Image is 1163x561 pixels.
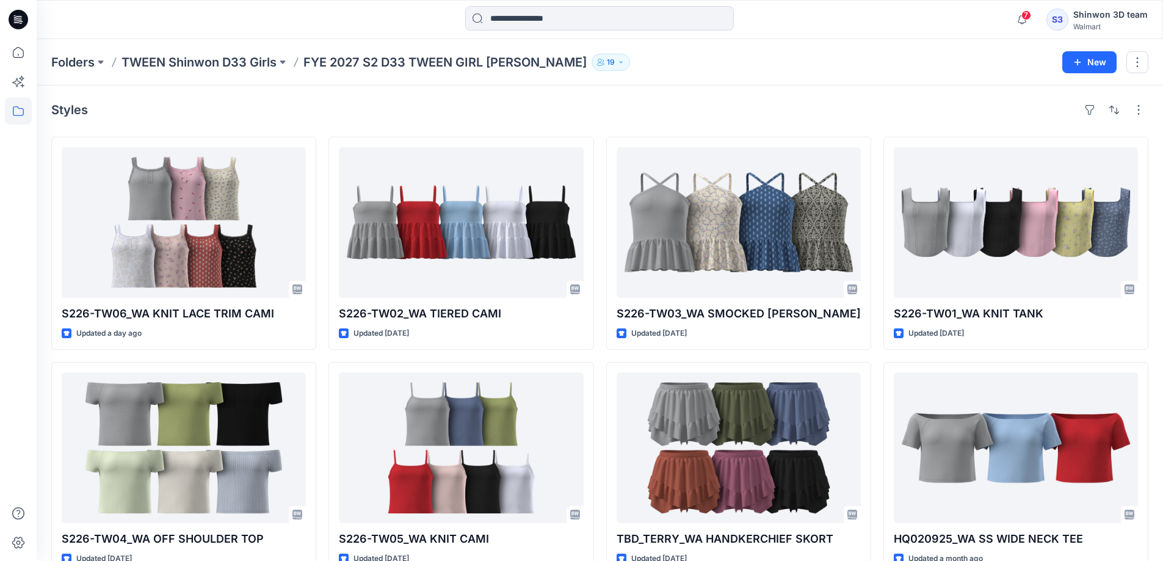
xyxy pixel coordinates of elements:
[617,147,861,298] a: S226-TW03_WA SMOCKED HALTER CAMI
[1073,7,1148,22] div: Shinwon 3D team
[631,327,687,340] p: Updated [DATE]
[894,305,1138,322] p: S226-TW01_WA KNIT TANK
[339,147,583,298] a: S226-TW02_WA TIERED CAMI
[617,530,861,548] p: TBD_TERRY_WA HANDKERCHIEF SKORT
[592,54,630,71] button: 19
[339,530,583,548] p: S226-TW05_WA KNIT CAMI
[617,372,861,523] a: TBD_TERRY_WA HANDKERCHIEF SKORT
[908,327,964,340] p: Updated [DATE]
[353,327,409,340] p: Updated [DATE]
[1021,10,1031,20] span: 7
[76,327,142,340] p: Updated a day ago
[339,372,583,523] a: S226-TW05_WA KNIT CAMI
[1073,22,1148,31] div: Walmart
[607,56,615,69] p: 19
[894,147,1138,298] a: S226-TW01_WA KNIT TANK
[339,305,583,322] p: S226-TW02_WA TIERED CAMI
[894,372,1138,523] a: HQ020925_WA SS WIDE NECK TEE
[894,530,1138,548] p: HQ020925_WA SS WIDE NECK TEE
[303,54,587,71] p: FYE 2027 S2 D33 TWEEN GIRL [PERSON_NAME]
[62,530,306,548] p: S226-TW04_WA OFF SHOULDER TOP
[51,103,88,117] h4: Styles
[62,372,306,523] a: S226-TW04_WA OFF SHOULDER TOP
[62,147,306,298] a: S226-TW06_WA KNIT LACE TRIM CAMI
[1046,9,1068,31] div: S3
[617,305,861,322] p: S226-TW03_WA SMOCKED [PERSON_NAME]
[51,54,95,71] a: Folders
[62,305,306,322] p: S226-TW06_WA KNIT LACE TRIM CAMI
[1062,51,1117,73] button: New
[121,54,277,71] a: TWEEN Shinwon D33 Girls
